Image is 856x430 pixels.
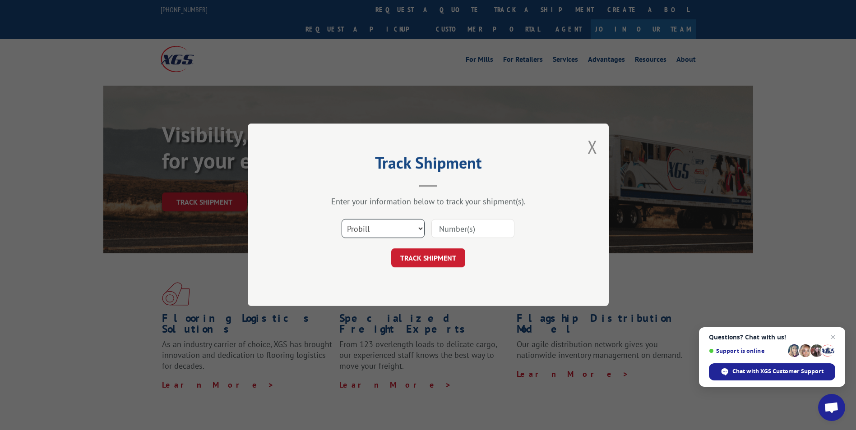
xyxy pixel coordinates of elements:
h2: Track Shipment [293,156,564,174]
div: Open chat [818,394,845,421]
div: Enter your information below to track your shipment(s). [293,197,564,207]
span: Questions? Chat with us! [709,334,835,341]
span: Close chat [828,332,838,343]
button: Close modal [588,135,597,159]
input: Number(s) [431,220,514,238]
span: Chat with XGS Customer Support [732,367,824,375]
span: Support is online [709,348,785,354]
div: Chat with XGS Customer Support [709,363,835,380]
button: TRACK SHIPMENT [391,249,465,268]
